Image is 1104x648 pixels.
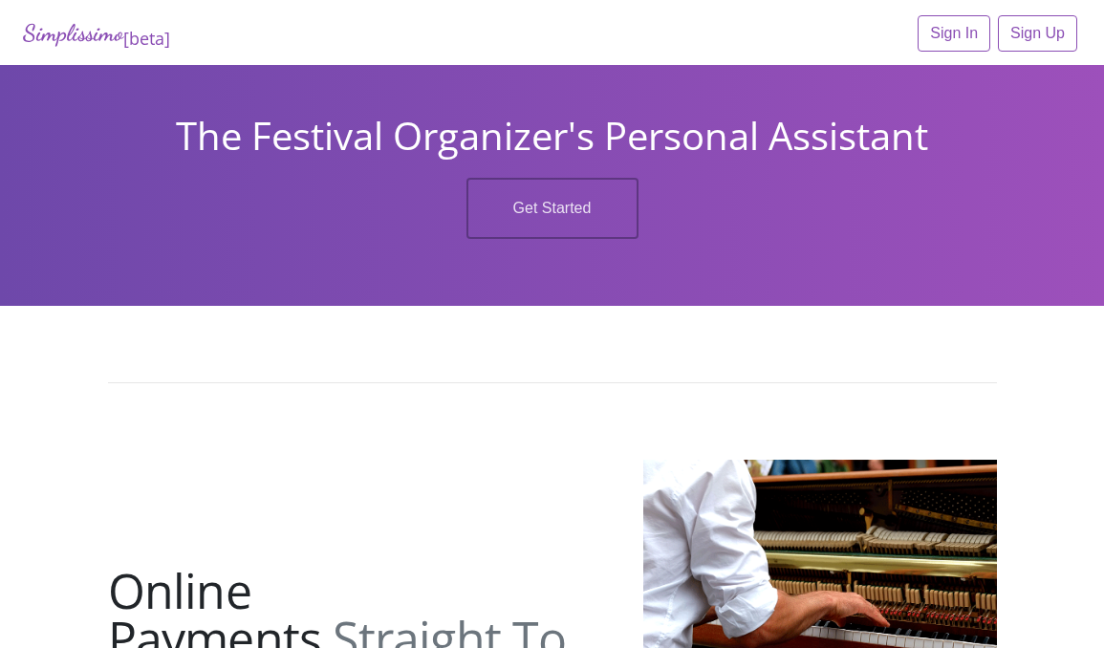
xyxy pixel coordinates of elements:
[466,178,639,239] a: Get Started
[918,15,990,52] a: Sign In
[23,15,170,53] a: Simplissimo[beta]
[123,27,170,50] sub: [beta]
[14,113,1090,159] h1: The Festival Organizer's Personal Assistant
[998,15,1077,52] a: Sign Up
